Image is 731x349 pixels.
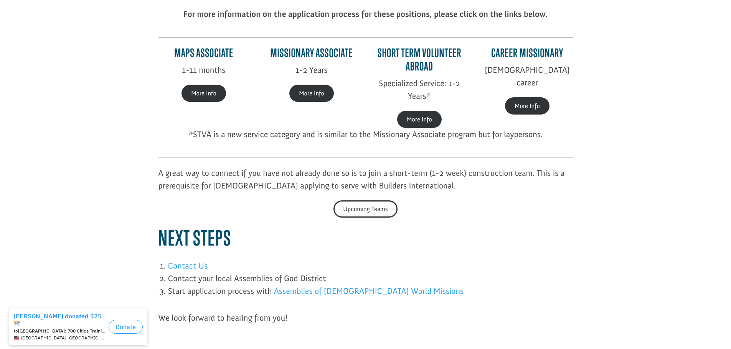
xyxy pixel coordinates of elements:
li: Start application process with [168,285,573,297]
h4: Missionary Associate [266,46,357,64]
h4: MAPS Associate [158,46,249,64]
img: US.png [14,31,19,36]
p: We look forward to hearing from you! [158,311,573,324]
p: Specialized Service: 1-2 Years* [374,77,465,111]
a: Assemblies of [DEMOGRAPHIC_DATA] World Missions [274,286,464,300]
div: to [14,24,106,29]
img: emoji confettiBall [14,16,20,22]
a: More Info [182,85,226,102]
li: Contact your local Assemblies of God District [168,272,573,285]
span: [GEOGRAPHIC_DATA] , [GEOGRAPHIC_DATA] [21,31,106,36]
h4: Short Term Volunteer Abroad [374,46,465,77]
div: [PERSON_NAME] donated $25 [14,8,106,23]
p: *STVA is a new service category and is similar to the Missionary Associate program but for layper... [158,128,573,149]
a: Contact Us [168,261,208,275]
h4: Career Missionary [482,46,573,64]
button: Donate [109,15,143,29]
p: 1-11 months [158,64,249,85]
p: 1-2 Years [266,64,357,85]
a: More Info [397,111,441,128]
a: More Info [289,85,333,102]
a: Upcoming Teams [333,200,398,218]
p: A great way to connect if you have not already done so is to join a short-term (1-2 week) constru... [158,167,573,200]
p: [DEMOGRAPHIC_DATA] career [482,64,573,97]
a: More Info [505,97,549,115]
strong: [GEOGRAPHIC_DATA]: 700 Cities Training Center [18,23,122,29]
strong: For more information on the application process for these positions, please click on the links be... [183,9,548,19]
h2: Next Steps [158,226,573,254]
